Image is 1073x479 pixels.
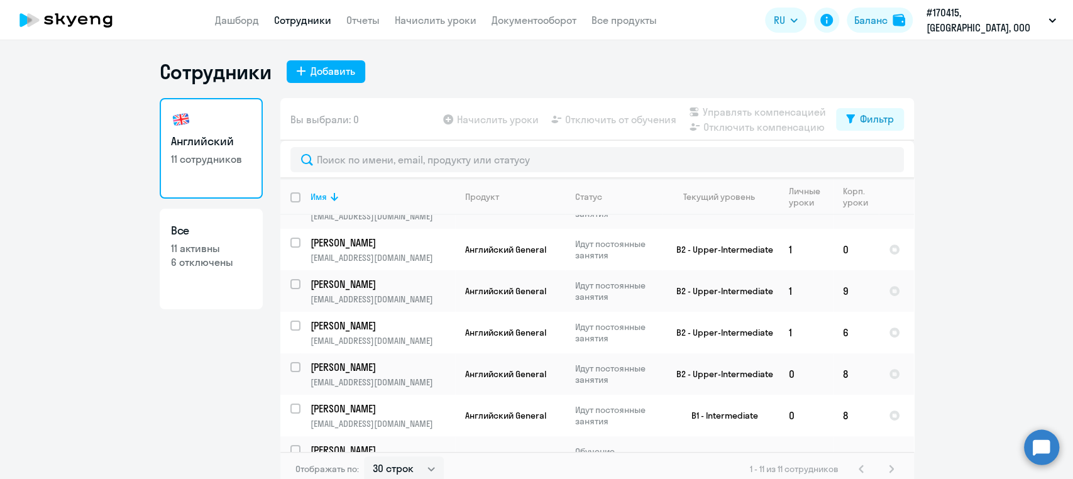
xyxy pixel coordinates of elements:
button: #170415, [GEOGRAPHIC_DATA], ООО [920,5,1062,35]
p: Идут постоянные занятия [575,363,661,385]
span: RU [774,13,785,28]
button: RU [765,8,806,33]
a: Все11 активны6 отключены [160,209,263,309]
a: Документооборот [492,14,576,26]
td: 0 [833,229,879,270]
p: 11 сотрудников [171,152,251,166]
td: B2 - Upper-Intermediate [662,229,779,270]
p: Обучение остановлено [575,446,661,468]
p: [EMAIL_ADDRESS][DOMAIN_NAME] [311,418,454,429]
div: Корп. уроки [843,185,878,208]
a: [PERSON_NAME] [311,319,454,333]
p: [EMAIL_ADDRESS][DOMAIN_NAME] [311,335,454,346]
span: Английский General [465,410,546,421]
td: 8 [833,395,879,436]
p: 11 активны [171,241,251,255]
p: [EMAIL_ADDRESS][DOMAIN_NAME] [311,377,454,388]
div: Фильтр [860,111,894,126]
td: 1 [779,229,833,270]
a: Все продукты [592,14,657,26]
button: Фильтр [836,108,904,131]
p: [PERSON_NAME] [311,319,453,333]
div: Статус [575,191,602,202]
p: [PERSON_NAME] [311,402,453,416]
p: Идут постоянные занятия [575,238,661,261]
span: Отображать по: [295,463,359,475]
td: 9 [833,270,879,312]
p: #170415, [GEOGRAPHIC_DATA], ООО [927,5,1043,35]
a: [PERSON_NAME] [311,236,454,250]
td: 8 [833,353,879,395]
input: Поиск по имени, email, продукту или статусу [290,147,904,172]
img: balance [893,14,905,26]
span: Английский General [465,368,546,380]
div: Добавить [311,63,355,79]
a: [PERSON_NAME] [311,443,454,457]
div: Имя [311,191,327,202]
p: Идут постоянные занятия [575,280,661,302]
td: 0 [779,353,833,395]
p: [EMAIL_ADDRESS][DOMAIN_NAME] [311,252,454,263]
div: Личные уроки [789,185,832,208]
td: 1 [779,270,833,312]
td: 6 [833,312,879,353]
img: english [171,109,191,129]
a: Английский11 сотрудников [160,98,263,199]
div: Продукт [465,191,499,202]
span: Вы выбрали: 0 [290,112,359,127]
td: B2 - Upper-Intermediate [662,312,779,353]
a: Отчеты [346,14,380,26]
div: Текущий уровень [672,191,778,202]
td: B2 - Upper-Intermediate [662,270,779,312]
p: Идут постоянные занятия [575,321,661,344]
a: Сотрудники [274,14,331,26]
td: 0 [779,395,833,436]
h3: Английский [171,133,251,150]
a: [PERSON_NAME] [311,360,454,374]
p: [EMAIL_ADDRESS][DOMAIN_NAME] [311,211,454,222]
p: [PERSON_NAME] [311,443,453,457]
div: Баланс [854,13,888,28]
p: [PERSON_NAME] [311,360,453,374]
p: 6 отключены [171,255,251,269]
td: B2 - Upper-Intermediate [662,353,779,395]
h1: Сотрудники [160,59,272,84]
p: [PERSON_NAME] [311,277,453,291]
div: Имя [311,191,454,202]
div: Текущий уровень [683,191,755,202]
a: [PERSON_NAME] [311,402,454,416]
td: 1 [779,312,833,353]
button: Добавить [287,60,365,83]
a: [PERSON_NAME] [311,277,454,291]
a: Начислить уроки [395,14,476,26]
h3: Все [171,223,251,239]
span: 1 - 11 из 11 сотрудников [750,463,839,475]
span: Английский General [465,327,546,338]
a: Дашборд [215,14,259,26]
td: 0 [779,436,833,478]
p: [PERSON_NAME] [311,236,453,250]
button: Балансbalance [847,8,913,33]
span: Английский General [465,244,546,255]
p: [EMAIL_ADDRESS][DOMAIN_NAME] [311,294,454,305]
span: Английский General [465,285,546,297]
p: Идут постоянные занятия [575,404,661,427]
td: B1 - Intermediate [662,395,779,436]
td: 0 [833,436,879,478]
